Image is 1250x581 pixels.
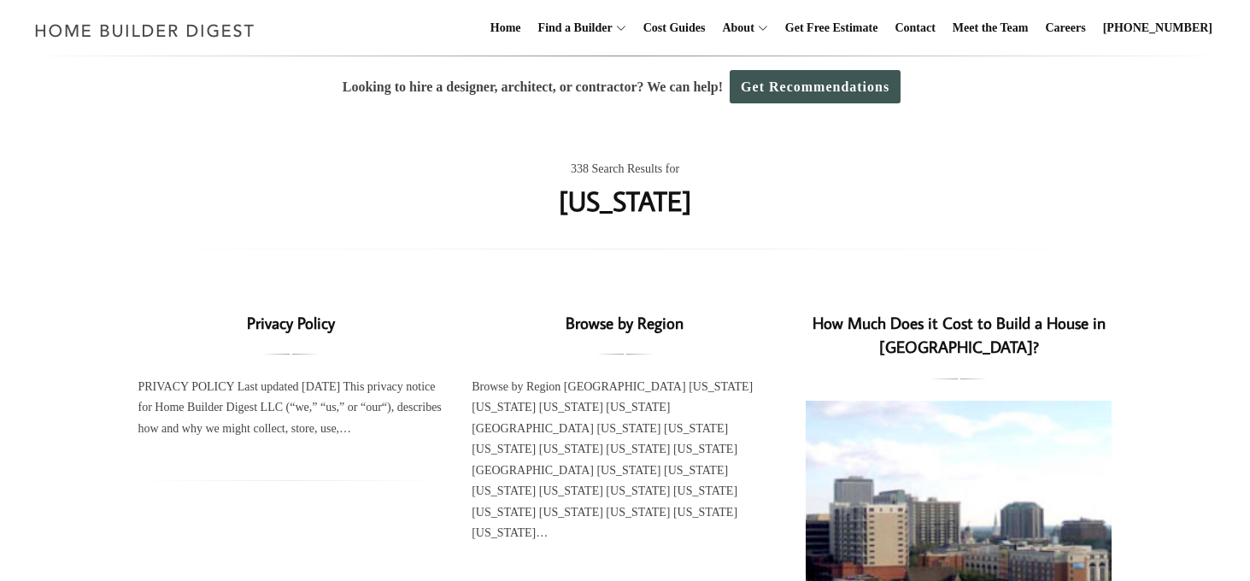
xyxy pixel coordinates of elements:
a: Meet the Team [946,1,1036,56]
a: How Much Does it Cost to Build a House in [GEOGRAPHIC_DATA]? [813,312,1106,358]
img: Home Builder Digest [27,14,262,47]
a: Browse by Region [566,312,684,333]
div: Browse by Region [GEOGRAPHIC_DATA] [US_STATE] [US_STATE] [US_STATE] [US_STATE] [GEOGRAPHIC_DATA] ... [472,377,778,544]
a: Find a Builder [531,1,613,56]
a: Privacy Policy [247,312,335,333]
a: Careers [1039,1,1093,56]
a: Contact [888,1,942,56]
a: Home [484,1,528,56]
a: [PHONE_NUMBER] [1096,1,1219,56]
a: Get Free Estimate [778,1,885,56]
h1: [US_STATE] [559,180,691,221]
a: Cost Guides [637,1,713,56]
div: PRIVACY POLICY Last updated [DATE] This privacy notice for Home Builder Digest LLC (“we,” “us,” o... [138,377,445,440]
span: 338 Search Results for [571,159,679,180]
a: Get Recommendations [730,70,901,103]
a: About [715,1,754,56]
